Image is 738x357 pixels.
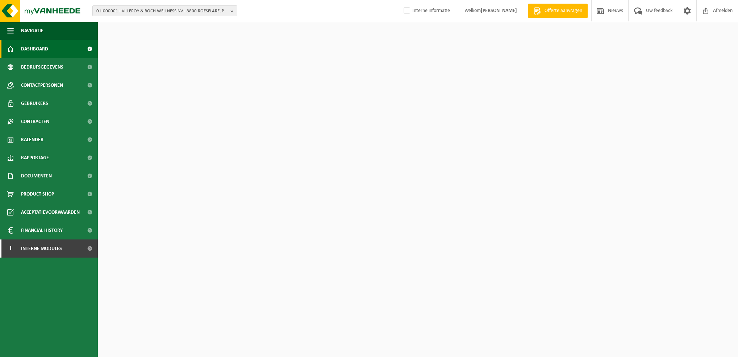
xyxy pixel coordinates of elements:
span: Acceptatievoorwaarden [21,203,80,221]
span: Gebruikers [21,94,48,112]
span: Kalender [21,131,43,149]
button: 01-000001 - VILLEROY & BOCH WELLNESS NV - 8800 ROESELARE, POPULIERSTRAAT 1 [92,5,237,16]
span: Bedrijfsgegevens [21,58,63,76]
label: Interne informatie [402,5,450,16]
span: Financial History [21,221,63,239]
span: Contactpersonen [21,76,63,94]
strong: [PERSON_NAME] [481,8,517,13]
span: I [7,239,14,258]
span: Documenten [21,167,52,185]
span: Product Shop [21,185,54,203]
span: Dashboard [21,40,48,58]
span: Contracten [21,112,49,131]
span: Rapportage [21,149,49,167]
span: Offerte aanvragen [543,7,584,15]
span: 01-000001 - VILLEROY & BOCH WELLNESS NV - 8800 ROESELARE, POPULIERSTRAAT 1 [96,6,228,17]
a: Offerte aanvragen [528,4,588,18]
span: Interne modules [21,239,62,258]
span: Navigatie [21,22,43,40]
